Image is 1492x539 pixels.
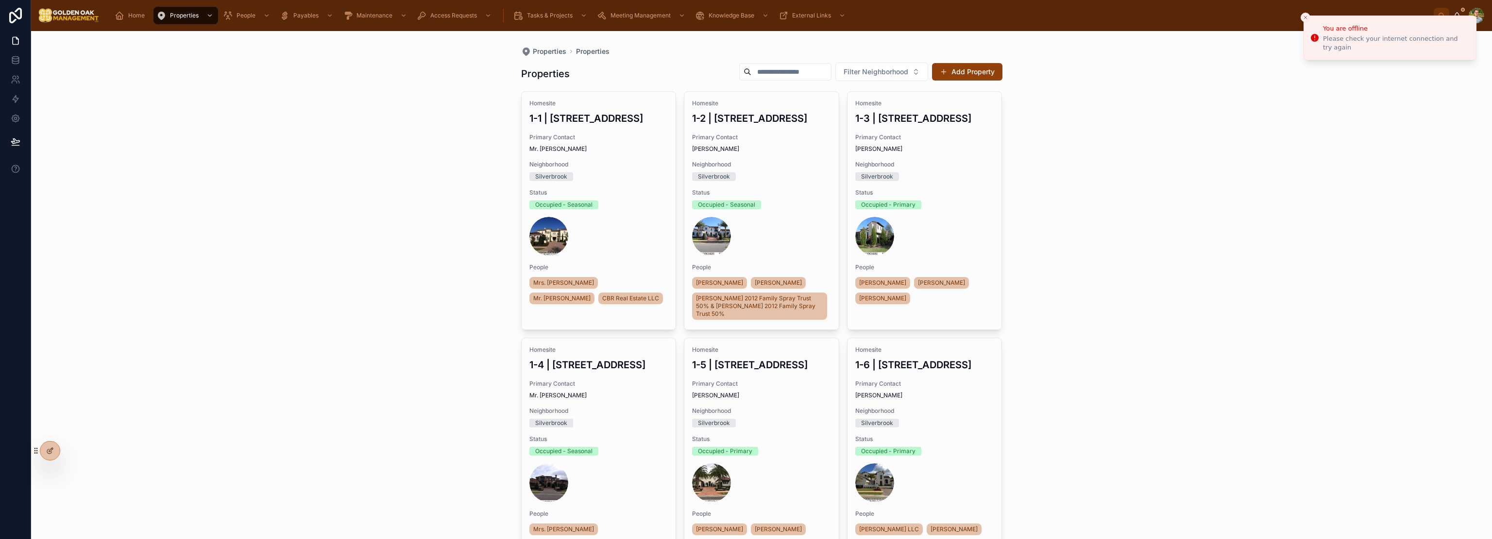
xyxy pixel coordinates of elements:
span: Meeting Management [610,12,671,19]
span: Access Requests [430,12,477,19]
a: Tasks & Projects [510,7,592,24]
a: Properties [153,7,218,24]
span: Neighborhood [855,161,994,168]
a: Homesite1-2 | [STREET_ADDRESS]Primary Contact[PERSON_NAME]NeighborhoodSilverbrookStatusOccupied -... [684,91,839,330]
span: Primary Contact [855,133,994,141]
a: Knowledge Base [692,7,774,24]
span: Mrs. [PERSON_NAME] [533,279,594,287]
a: [PERSON_NAME] [855,277,910,289]
div: Silverbrook [861,172,893,181]
span: Neighborhood [529,161,668,168]
span: People [529,510,668,518]
button: Close toast [1301,13,1310,22]
span: Payables [293,12,319,19]
span: People [855,263,994,271]
h3: 1-6 | [STREET_ADDRESS] [855,358,994,372]
span: Status [692,435,831,443]
span: [PERSON_NAME] [931,525,978,533]
span: [PERSON_NAME] [755,525,802,533]
a: [PERSON_NAME] [855,293,910,304]
span: [PERSON_NAME] [696,279,743,287]
span: Homesite [529,99,668,107]
h3: 1-5 | [STREET_ADDRESS] [692,358,831,372]
div: scrollable content [107,5,1434,26]
span: Status [529,189,668,196]
span: Mr. [PERSON_NAME] [529,392,668,399]
span: Homesite [529,346,668,354]
span: [PERSON_NAME] [755,279,802,287]
a: [PERSON_NAME] [914,277,969,289]
span: [PERSON_NAME] [692,145,831,153]
span: Mr. [PERSON_NAME] [533,294,591,302]
span: Status [855,189,994,196]
a: Payables [277,7,338,24]
span: [PERSON_NAME] [918,279,965,287]
span: [PERSON_NAME] [859,279,906,287]
div: Occupied - Primary [861,200,916,209]
a: Access Requests [414,7,496,24]
span: Primary Contact [529,380,668,388]
span: Neighborhood [855,407,994,415]
span: [PERSON_NAME] LLC [859,525,919,533]
a: Home [112,7,152,24]
span: Homesite [855,346,994,354]
span: [PERSON_NAME] [855,145,994,153]
a: Homesite1-1 | [STREET_ADDRESS]Primary ContactMr. [PERSON_NAME]NeighborhoodSilverbrookStatusOccupi... [521,91,677,330]
span: Neighborhood [529,407,668,415]
span: People [855,510,994,518]
div: Silverbrook [535,172,567,181]
span: Home [128,12,145,19]
a: People [220,7,275,24]
span: Mr. [PERSON_NAME] [529,145,668,153]
span: Neighborhood [692,161,831,168]
span: CBR Real Estate LLC [602,294,659,302]
a: Homesite1-3 | [STREET_ADDRESS]Primary Contact[PERSON_NAME]NeighborhoodSilverbrookStatusOccupied -... [847,91,1002,330]
button: Add Property [932,63,1002,81]
span: Properties [533,47,566,56]
a: Mrs. [PERSON_NAME] [529,277,598,289]
img: App logo [39,8,99,23]
span: Tasks & Projects [527,12,573,19]
span: Status [529,435,668,443]
span: Primary Contact [692,133,831,141]
span: Primary Contact [855,380,994,388]
span: Mrs. [PERSON_NAME] [533,525,594,533]
span: Maintenance [356,12,392,19]
a: CBR Real Estate LLC [598,293,663,304]
a: [PERSON_NAME] [692,277,747,289]
span: [PERSON_NAME] [692,392,831,399]
a: Maintenance [340,7,412,24]
span: Properties [576,47,610,56]
h3: 1-3 | [STREET_ADDRESS] [855,111,994,126]
span: Primary Contact [692,380,831,388]
span: Knowledge Base [709,12,754,19]
a: Properties [521,47,566,56]
a: External Links [776,7,850,24]
span: Status [855,435,994,443]
span: [PERSON_NAME] [855,392,994,399]
a: [PERSON_NAME] [927,523,982,535]
div: Occupied - Seasonal [698,200,755,209]
h3: 1-1 | [STREET_ADDRESS] [529,111,668,126]
span: [PERSON_NAME] [696,525,743,533]
span: Homesite [855,99,994,107]
span: Status [692,189,831,196]
div: Silverbrook [698,419,730,427]
span: Homesite [692,99,831,107]
div: Please check your internet connection and try again [1323,34,1468,52]
div: Silverbrook [535,419,567,427]
span: People [529,263,668,271]
div: Occupied - Primary [861,447,916,456]
div: Occupied - Seasonal [535,200,593,209]
a: [PERSON_NAME] LLC [855,523,923,535]
span: Homesite [692,346,831,354]
span: Properties [170,12,199,19]
span: Primary Contact [529,133,668,141]
span: [PERSON_NAME] [859,294,906,302]
h1: Properties [521,67,570,81]
a: Meeting Management [594,7,690,24]
a: [PERSON_NAME] [692,523,747,535]
div: Silverbrook [861,419,893,427]
span: People [692,510,831,518]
